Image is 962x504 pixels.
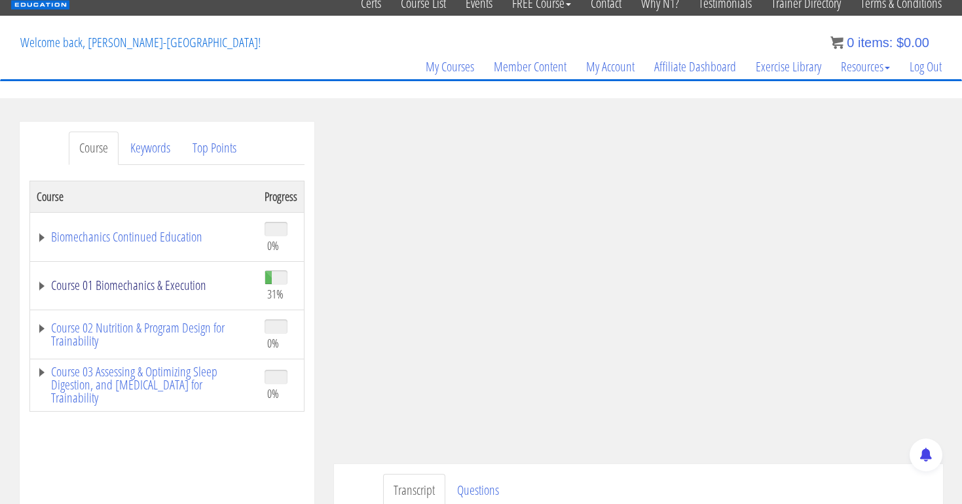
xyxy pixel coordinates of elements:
a: Resources [831,35,900,98]
a: Exercise Library [746,35,831,98]
a: Course [69,132,119,165]
img: icon11.png [830,36,843,49]
a: Course 03 Assessing & Optimizing Sleep Digestion, and [MEDICAL_DATA] for Trainability [37,365,251,405]
a: Log Out [900,35,952,98]
span: items: [858,35,893,50]
a: Course 01 Biomechanics & Execution [37,279,251,292]
th: Course [29,181,258,212]
a: Course 02 Nutrition & Program Design for Trainability [37,321,251,348]
a: My Courses [416,35,484,98]
span: $ [897,35,904,50]
a: Keywords [120,132,181,165]
a: Top Points [182,132,247,165]
a: My Account [576,35,644,98]
bdi: 0.00 [897,35,929,50]
a: Biomechanics Continued Education [37,230,251,243]
a: 0 items: $0.00 [830,35,929,50]
a: Member Content [484,35,576,98]
span: 0% [267,238,279,253]
p: Welcome back, [PERSON_NAME]-[GEOGRAPHIC_DATA]! [10,16,270,69]
a: Affiliate Dashboard [644,35,746,98]
th: Progress [258,181,305,212]
span: 0 [847,35,854,50]
span: 31% [267,287,284,301]
span: 0% [267,386,279,401]
span: 0% [267,336,279,350]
